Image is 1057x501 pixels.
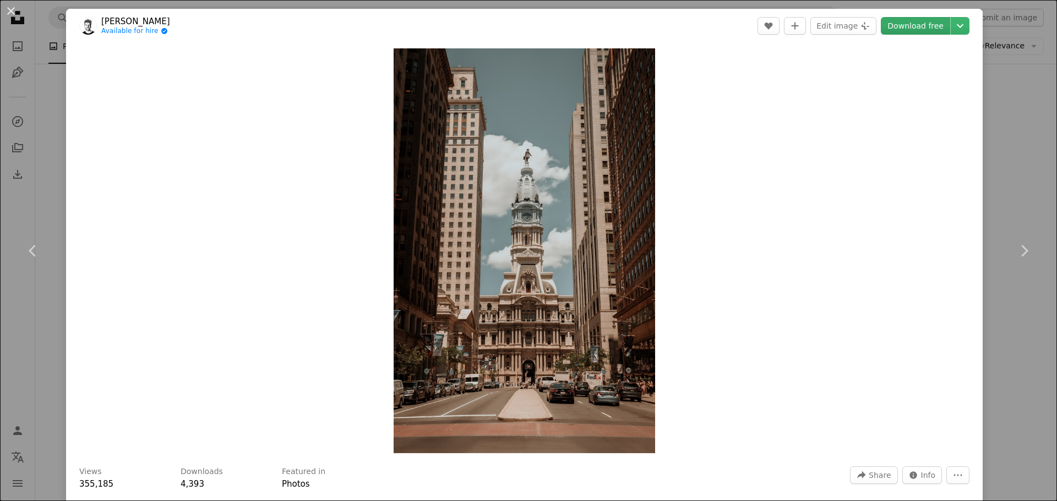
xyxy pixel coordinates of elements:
[101,27,170,36] a: Available for hire
[881,17,950,35] a: Download free
[79,466,102,477] h3: Views
[810,17,876,35] button: Edit image
[394,48,655,453] button: Zoom in on this image
[79,479,113,489] span: 355,185
[921,467,936,483] span: Info
[282,479,310,489] a: Photos
[101,16,170,27] a: [PERSON_NAME]
[951,17,969,35] button: Choose download size
[850,466,897,484] button: Share this image
[902,466,942,484] button: Stats about this image
[991,198,1057,304] a: Next
[181,479,204,489] span: 4,393
[758,17,780,35] button: Like
[282,466,325,477] h3: Featured in
[394,48,655,453] img: people walking on street near high rise buildings during daytime
[946,466,969,484] button: More Actions
[79,17,97,35] img: Go to Chris Henry's profile
[869,467,891,483] span: Share
[784,17,806,35] button: Add to Collection
[181,466,223,477] h3: Downloads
